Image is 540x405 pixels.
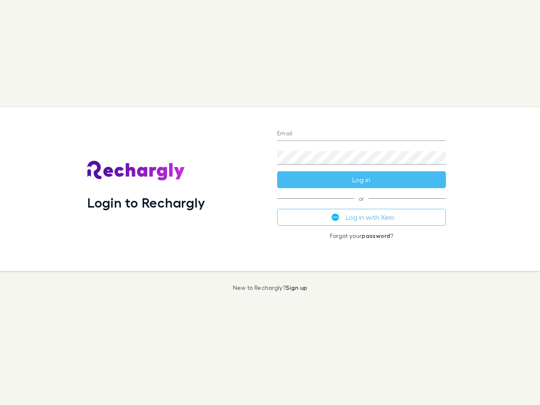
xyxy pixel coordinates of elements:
img: Xero's logo [332,213,339,221]
img: Rechargly's Logo [87,161,185,181]
p: New to Rechargly? [233,284,308,291]
button: Log in with Xero [277,209,446,226]
span: or [277,198,446,199]
a: password [362,232,390,239]
h1: Login to Rechargly [87,194,205,211]
p: Forgot your ? [277,232,446,239]
a: Sign up [286,284,307,291]
button: Log in [277,171,446,188]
